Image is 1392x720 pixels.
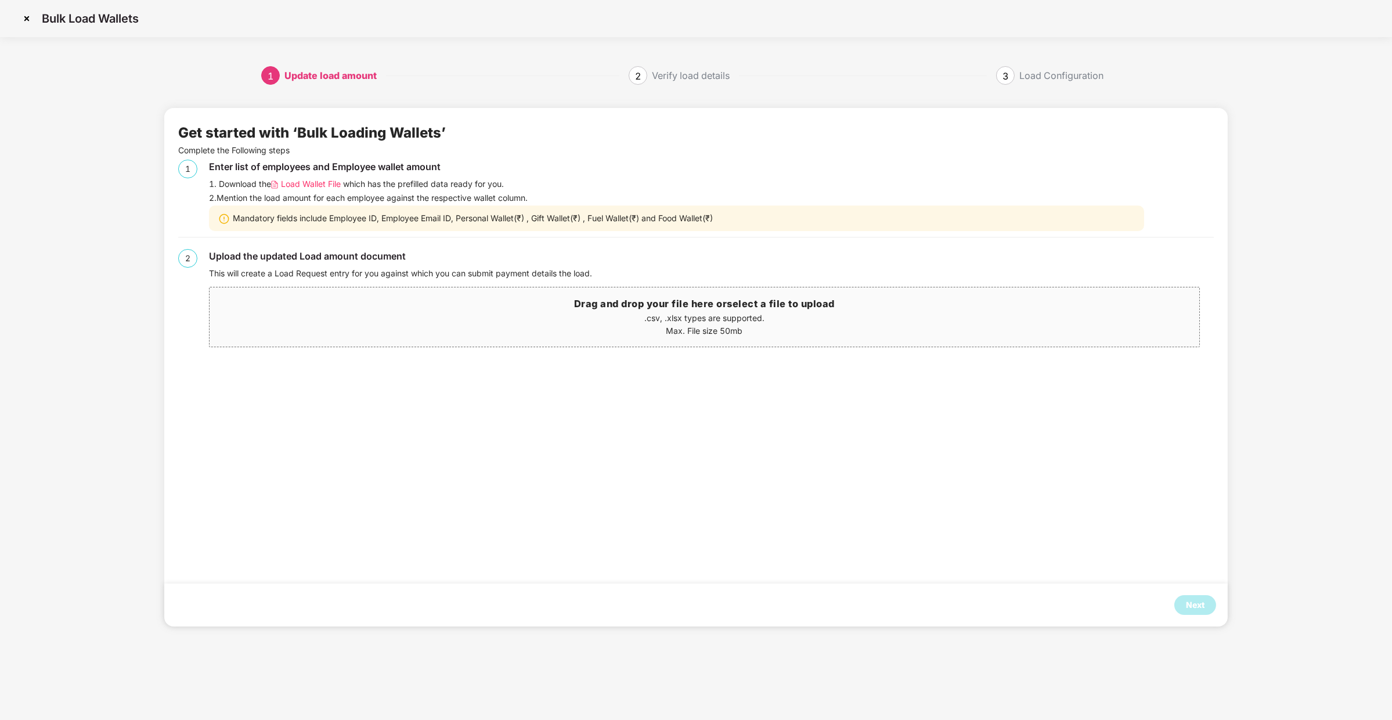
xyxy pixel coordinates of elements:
[635,70,641,82] span: 2
[209,160,1214,174] div: Enter list of employees and Employee wallet amount
[271,181,278,189] img: svg+xml;base64,PHN2ZyB4bWxucz0iaHR0cDovL3d3dy53My5vcmcvMjAwMC9zdmciIHdpZHRoPSIxMi4wNTMiIGhlaWdodD...
[210,287,1199,347] span: Drag and drop your file here orselect a file to upload.csv, .xlsx types are supported.Max. File s...
[17,9,36,28] img: svg+xml;base64,PHN2ZyBpZD0iQ3Jvc3MtMzJ4MzIiIHhtbG5zPSJodHRwOi8vd3d3LnczLm9yZy8yMDAwL3N2ZyIgd2lkdG...
[1002,70,1008,82] span: 3
[210,325,1199,337] p: Max. File size 50mb
[209,206,1144,231] div: Mandatory fields include Employee ID, Employee Email ID, Personal Wallet(₹) , Gift Wallet(₹) , Fu...
[281,178,341,190] span: Load Wallet File
[209,192,1214,204] div: 2. Mention the load amount for each employee against the respective wallet column.
[218,213,230,225] img: svg+xml;base64,PHN2ZyBpZD0iV2FybmluZ18tXzIweDIwIiBkYXRhLW5hbWU9Ildhcm5pbmcgLSAyMHgyMCIgeG1sbnM9Im...
[284,66,377,85] div: Update load amount
[178,249,197,268] div: 2
[209,249,1214,264] div: Upload the updated Load amount document
[209,178,1214,190] div: 1. Download the which has the prefilled data ready for you.
[1019,66,1103,85] div: Load Configuration
[727,298,835,309] span: select a file to upload
[268,70,273,82] span: 1
[178,144,1214,157] p: Complete the Following steps
[209,267,1214,280] div: This will create a Load Request entry for you against which you can submit payment details the load.
[42,12,139,26] p: Bulk Load Wallets
[178,160,197,178] div: 1
[210,297,1199,312] h3: Drag and drop your file here or
[652,66,730,85] div: Verify load details
[1186,599,1205,611] div: Next
[178,122,446,144] div: Get started with ‘Bulk Loading Wallets’
[210,312,1199,325] p: .csv, .xlsx types are supported.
